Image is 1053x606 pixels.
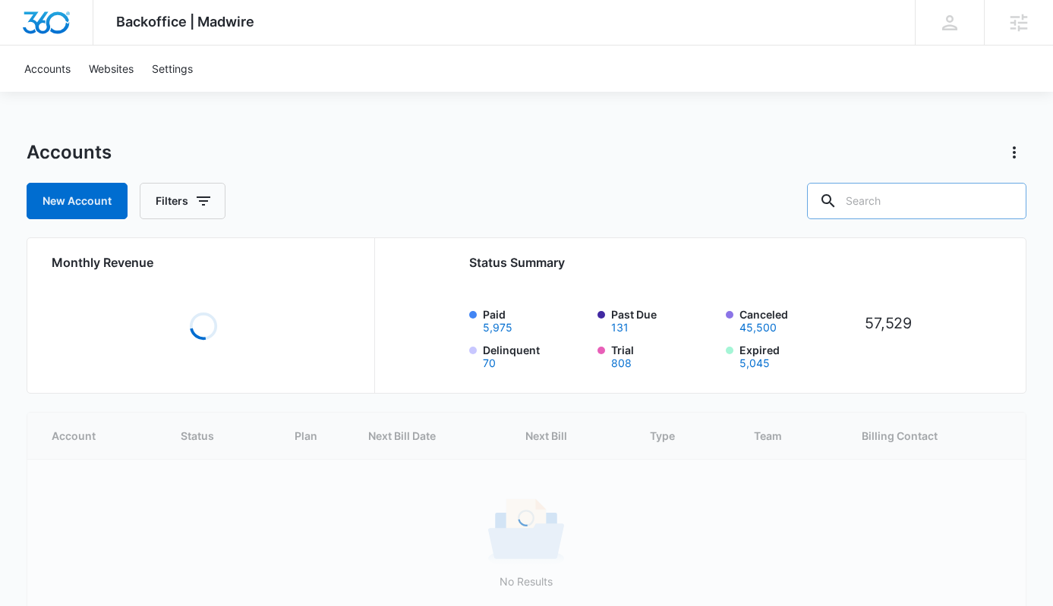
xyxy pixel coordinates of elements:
input: Search [807,183,1026,219]
a: Websites [80,46,143,92]
img: website_grey.svg [24,39,36,52]
h2: Status Summary [469,253,926,272]
div: Domain: [DOMAIN_NAME] [39,39,167,52]
button: Expired [739,358,770,369]
label: Expired [739,342,845,369]
label: Delinquent [483,342,588,369]
a: Accounts [15,46,80,92]
button: Past Due [611,322,629,333]
label: Paid [483,306,588,333]
button: Filters [140,183,225,219]
div: v 4.0.25 [43,24,74,36]
label: Canceled [739,306,845,333]
h1: Accounts [27,141,112,164]
button: Trial [611,358,632,369]
h2: Monthly Revenue [52,253,356,272]
img: tab_domain_overview_orange.svg [41,88,53,100]
label: Past Due [611,306,717,333]
button: Delinquent [483,358,496,369]
button: Paid [483,322,512,333]
img: logo_orange.svg [24,24,36,36]
label: Trial [611,342,717,369]
a: New Account [27,183,128,219]
img: tab_keywords_by_traffic_grey.svg [151,88,163,100]
div: Domain Overview [58,89,136,99]
div: Keywords by Traffic [168,89,256,99]
button: Canceled [739,322,777,333]
span: Backoffice | Madwire [116,14,254,30]
button: Actions [1002,140,1026,165]
a: Settings [143,46,202,92]
tspan: 57,529 [864,314,912,332]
